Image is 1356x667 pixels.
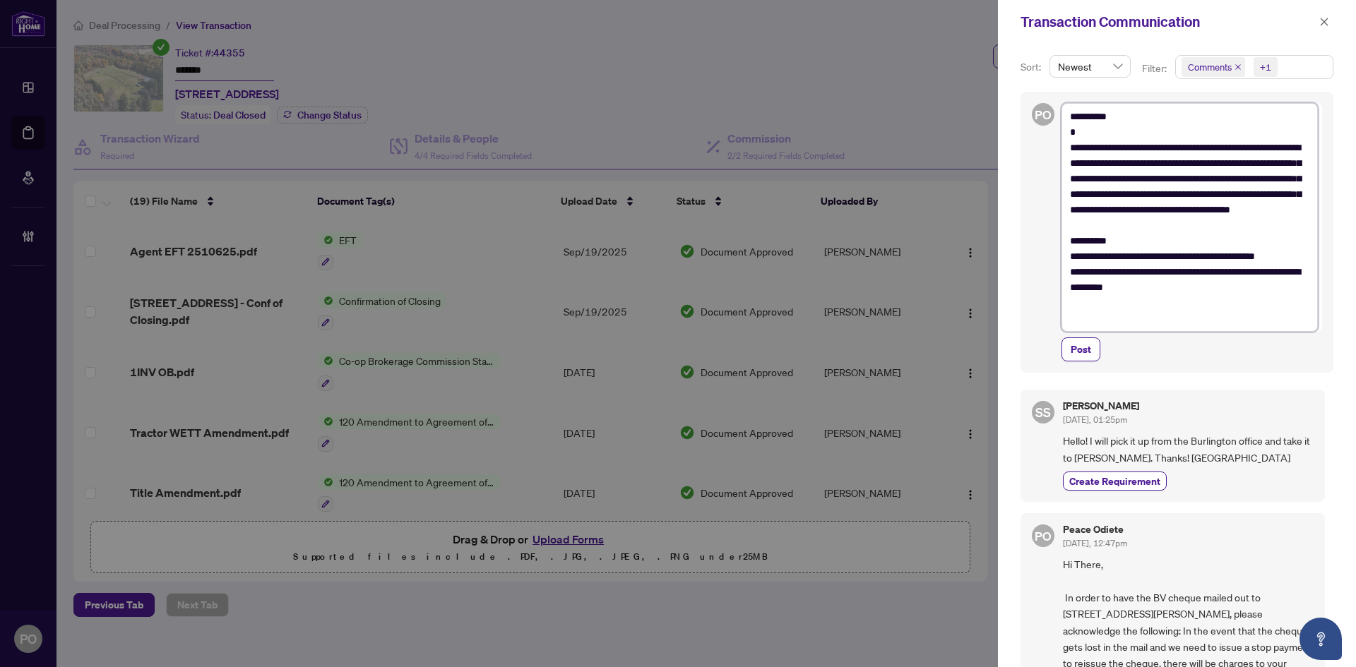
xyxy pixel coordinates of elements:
[1260,60,1271,74] div: +1
[1021,11,1315,32] div: Transaction Communication
[1063,524,1127,534] h5: Peace Odiete
[1063,471,1167,491] button: Create Requirement
[1071,338,1091,361] span: Post
[1063,401,1139,411] h5: [PERSON_NAME]
[1058,56,1122,77] span: Newest
[1063,538,1127,548] span: [DATE], 12:47pm
[1299,618,1342,660] button: Open asap
[1063,414,1127,425] span: [DATE], 01:25pm
[1319,17,1329,27] span: close
[1035,105,1051,124] span: PO
[1188,60,1232,74] span: Comments
[1061,337,1100,361] button: Post
[1021,59,1044,75] p: Sort:
[1069,474,1160,488] span: Create Requirement
[1235,64,1242,71] span: close
[1035,527,1051,546] span: PO
[1142,61,1169,76] p: Filter:
[1035,402,1051,422] span: SS
[1182,57,1245,77] span: Comments
[1063,433,1314,466] span: Hello! I will pick it up from the Burlington office and take it to [PERSON_NAME]. Thanks! [GEOGRA...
